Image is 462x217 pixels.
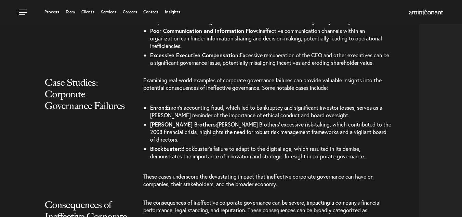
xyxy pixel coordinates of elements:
[150,27,382,49] span: Ineffective communication channels within an organization can hinder information sharing and deci...
[150,27,259,34] b: Poor Communication and Information Flow:
[150,104,166,111] b: Enron:
[150,145,181,152] b: Blockbuster:
[45,76,129,125] h2: Case Studies: Corporate Governance Failures
[150,104,382,119] span: Enron’s accounting fraud, which led to bankruptcy and significant investor losses, serves as a [P...
[150,145,365,160] span: Blockbuster’s failure to adapt to the digital age, which resulted in its demise, demonstrates the...
[66,10,75,14] a: Team
[150,51,240,59] b: Excessive Executive Compensation:
[165,10,180,14] a: Insights
[150,121,391,143] span: [PERSON_NAME] Brothers’ excessive risk-taking, which contributed to the 2008 financial crisis, hi...
[81,10,94,14] a: Clients
[123,10,137,14] a: Careers
[150,121,217,128] b: [PERSON_NAME] Brothers:
[44,10,59,14] a: Process
[143,199,381,214] span: The consequences of ineffective corporate governance can be severe, impacting a company’s financi...
[101,10,116,14] a: Services
[150,10,371,25] span: Insufficient transparency in financial reporting and corporate decision-making can erode stakehol...
[150,51,389,66] span: Excessive remuneration of the CEO and other executives can be a significant governance issue, pot...
[143,76,382,91] span: Examining real-world examples of corporate governance failures can provide valuable insights into...
[409,10,443,15] a: Home
[143,10,158,14] a: Contact
[143,173,373,188] span: These cases underscore the devastating impact that ineffective corporate governance can have on c...
[409,10,443,15] img: Amini & Conant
